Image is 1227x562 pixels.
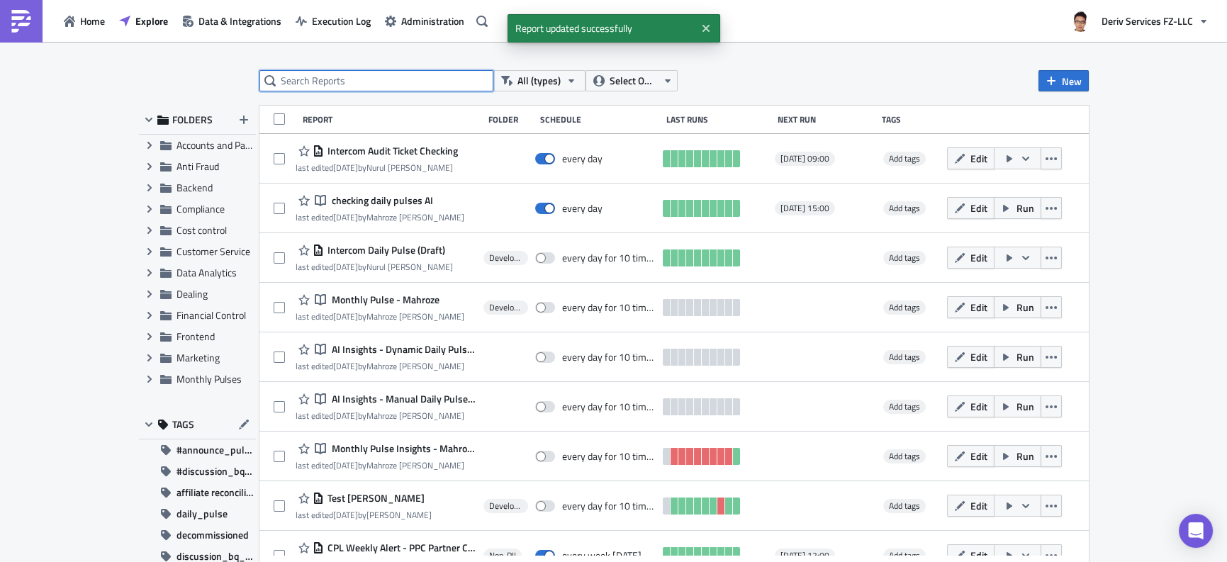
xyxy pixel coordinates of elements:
[508,14,695,43] span: Report updated successfully
[489,550,516,561] span: Non-PII
[586,70,678,91] button: Select Owner
[889,499,920,512] span: Add tags
[562,450,656,463] div: every day for 10 times
[1102,13,1193,28] span: Deriv Services FZ-LLC
[562,252,656,264] div: every day for 10 times
[1062,74,1082,89] span: New
[970,498,987,513] span: Edit
[889,300,920,314] span: Add tags
[889,201,920,215] span: Add tags
[177,461,256,482] span: #discussion_bq_user
[489,252,523,264] span: Development
[333,260,358,274] time: 2025-08-25T07:15:44Z
[135,13,168,28] span: Explore
[333,459,358,472] time: 2025-08-01T12:06:08Z
[883,152,926,166] span: Add tags
[303,114,481,125] div: Report
[562,500,656,512] div: every day for 10 times
[562,549,641,562] div: every week on Tuesday
[177,265,237,280] span: Data Analytics
[889,549,920,562] span: Add tags
[947,296,995,318] button: Edit
[296,212,464,223] div: last edited by Mahroze [PERSON_NAME]
[695,18,717,39] button: Close
[333,161,358,174] time: 2025-08-28T03:12:09Z
[175,10,288,32] button: Data & Integrations
[177,503,228,524] span: daily_pulse
[177,286,208,301] span: Dealing
[177,439,256,461] span: #announce_pulse_daily
[489,500,523,512] span: Development
[333,359,358,373] time: 2025-08-01T13:01:30Z
[328,393,476,405] span: AI Insights - Manual Daily Pulse - Mahroze
[493,70,586,91] button: All (types)
[883,350,926,364] span: Add tags
[883,449,926,463] span: Add tags
[80,13,105,28] span: Home
[139,524,256,546] button: decommissioned
[970,151,987,166] span: Edit
[1068,9,1092,33] img: Avatar
[488,114,533,125] div: Folder
[970,250,987,265] span: Edit
[401,13,464,28] span: Administration
[328,442,476,455] span: Monthly Pulse Insights - Mahroze
[324,244,445,257] span: Intercom Daily Pulse (Draft)
[489,302,523,313] span: Development
[288,10,378,32] button: Execution Log
[296,361,476,371] div: last edited by Mahroze [PERSON_NAME]
[296,510,432,520] div: last edited by [PERSON_NAME]
[198,13,281,28] span: Data & Integrations
[883,499,926,513] span: Add tags
[139,482,256,503] button: affiliate reconciliation
[333,310,358,323] time: 2025-08-11T04:51:18Z
[947,197,995,219] button: Edit
[780,550,829,561] span: [DATE] 12:00
[333,409,358,422] time: 2025-08-01T12:07:19Z
[378,10,471,32] button: Administration
[994,395,1041,417] button: Run
[177,308,246,322] span: Financial Control
[1179,514,1213,548] div: Open Intercom Messenger
[296,460,476,471] div: last edited by Mahroze [PERSON_NAME]
[177,159,219,174] span: Anti Fraud
[947,147,995,169] button: Edit
[883,251,926,265] span: Add tags
[994,296,1041,318] button: Run
[296,262,453,272] div: last edited by Nurul [PERSON_NAME]
[328,194,433,207] span: checking daily pulses AI
[324,492,425,505] span: Test mauricio
[947,495,995,517] button: Edit
[889,400,920,413] span: Add tags
[177,350,220,365] span: Marketing
[970,449,987,463] span: Edit
[324,541,476,554] span: CPL Weekly Alert - PPC Partner Campaign
[328,343,476,356] span: AI Insights - Dynamic Daily Pulse - Mahroze
[139,503,256,524] button: daily_pulse
[1016,399,1034,414] span: Run
[296,162,458,173] div: last edited by Nurul [PERSON_NAME]
[10,10,33,33] img: PushMetrics
[177,180,213,195] span: Backend
[177,223,227,237] span: Cost control
[994,445,1041,467] button: Run
[970,201,987,215] span: Edit
[112,10,175,32] a: Explore
[540,114,659,125] div: Schedule
[296,410,476,421] div: last edited by Mahroze [PERSON_NAME]
[1061,6,1216,37] button: Deriv Services FZ-LLC
[1016,201,1034,215] span: Run
[889,350,920,364] span: Add tags
[883,300,926,315] span: Add tags
[1038,70,1089,91] button: New
[328,293,439,306] span: Monthly Pulse - Mahroze
[296,311,464,322] div: last edited by Mahroze [PERSON_NAME]
[947,445,995,467] button: Edit
[177,137,278,152] span: Accounts and Payments
[333,508,358,522] time: 2025-08-11T13:05:26Z
[882,114,941,125] div: Tags
[333,210,358,224] time: 2025-08-27T05:51:06Z
[177,371,242,386] span: Monthly Pulses
[177,201,225,216] span: Compliance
